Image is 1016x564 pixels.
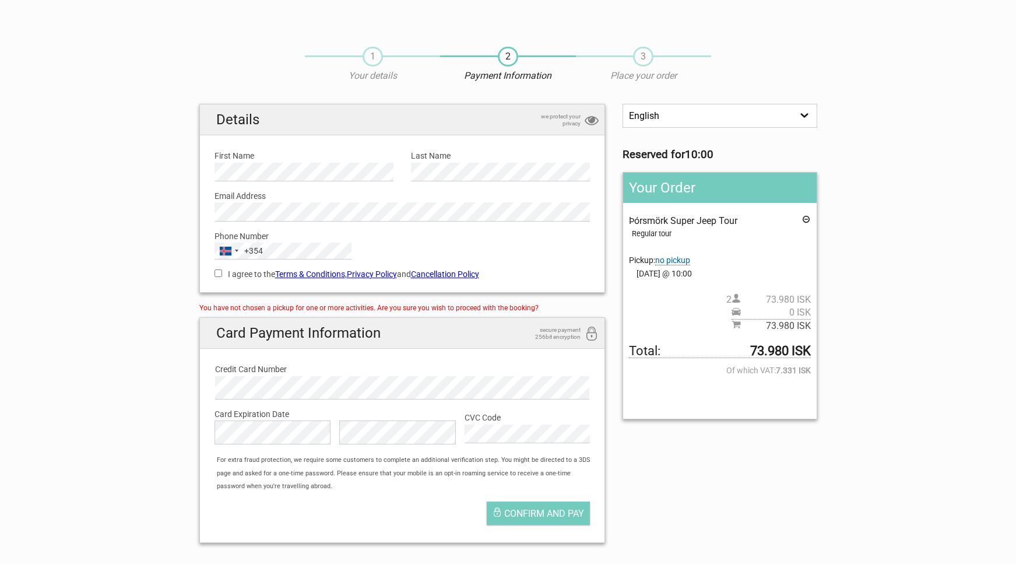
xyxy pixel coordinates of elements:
span: 2 person(s) [726,293,811,306]
strong: 7.331 ISK [776,364,811,377]
span: Total to be paid [629,345,810,358]
span: Pickup: [629,255,690,265]
div: You have not chosen a pickup for one or more activities. Are you sure you wish to proceed with th... [199,302,606,314]
p: Place your order [576,69,711,82]
span: secure payment 256bit encryption [522,327,581,341]
span: 73.980 ISK [741,320,811,332]
span: 1 [363,47,383,66]
div: Regular tour [632,227,810,240]
span: Confirm and pay [504,508,584,519]
span: Change pickup place [655,255,690,265]
span: Of which VAT: [629,364,810,377]
strong: 10:00 [685,148,713,161]
label: Credit Card Number [215,363,590,376]
a: Privacy Policy [347,269,397,279]
span: Þórsmörk Super Jeep Tour [629,215,737,226]
i: privacy protection [585,113,599,129]
button: Selected country [215,243,263,258]
div: +354 [244,244,263,257]
p: Payment Information [440,69,575,82]
label: I agree to the , and [215,268,590,281]
a: Cancellation Policy [411,269,479,279]
i: 256bit encryption [585,327,599,342]
span: 2 [498,47,518,66]
label: Email Address [215,190,590,202]
span: 0 ISK [741,306,811,319]
span: Subtotal [732,319,811,332]
div: For extra fraud protection, we require some customers to complete an additional verification step... [211,454,604,493]
span: [DATE] @ 10:00 [629,267,810,280]
label: Last Name [411,149,590,162]
p: Your details [305,69,440,82]
span: 3 [633,47,653,66]
a: Terms & Conditions [275,269,345,279]
button: Confirm and pay [487,502,590,525]
h2: Card Payment Information [200,318,605,349]
label: Phone Number [215,230,590,243]
span: we protect your privacy [522,113,581,127]
label: First Name [215,149,393,162]
label: CVC Code [465,411,590,424]
label: Card Expiration Date [215,408,590,421]
h2: Your Order [623,173,816,203]
span: Pickup price [732,306,811,319]
span: 73.980 ISK [741,293,811,306]
h2: Details [200,104,605,135]
strong: 73.980 ISK [750,345,811,358]
h3: Reserved for [623,148,817,161]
